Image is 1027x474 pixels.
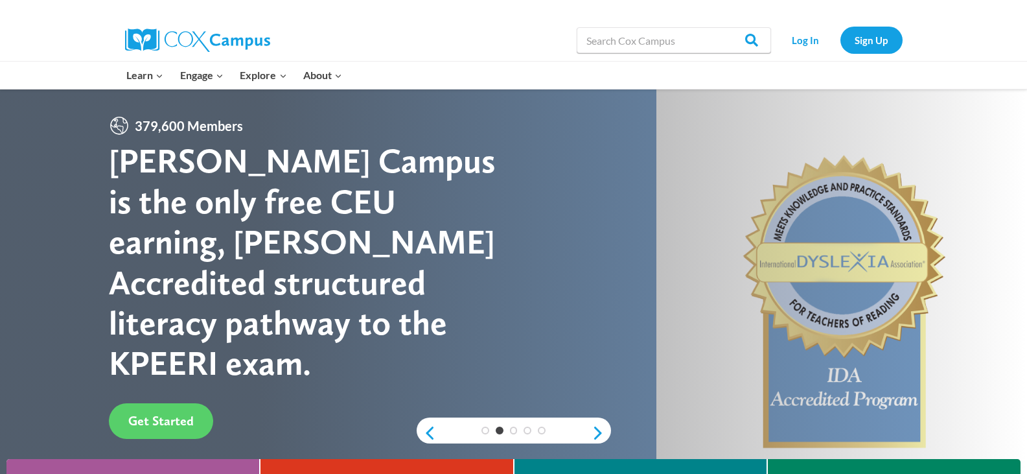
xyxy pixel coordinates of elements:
img: Cox Campus [125,29,270,52]
span: Get Started [128,413,194,429]
input: Search Cox Campus [577,27,771,53]
div: [PERSON_NAME] Campus is the only free CEU earning, [PERSON_NAME] Accredited structured literacy p... [109,141,514,383]
a: Log In [778,27,834,53]
button: Child menu of Explore [232,62,295,89]
a: Sign Up [840,27,903,53]
span: 379,600 Members [130,115,248,136]
button: Child menu of Learn [119,62,172,89]
a: Get Started [109,403,213,439]
nav: Secondary Navigation [778,27,903,53]
button: Child menu of About [295,62,351,89]
button: Child menu of Engage [172,62,232,89]
nav: Primary Navigation [119,62,351,89]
